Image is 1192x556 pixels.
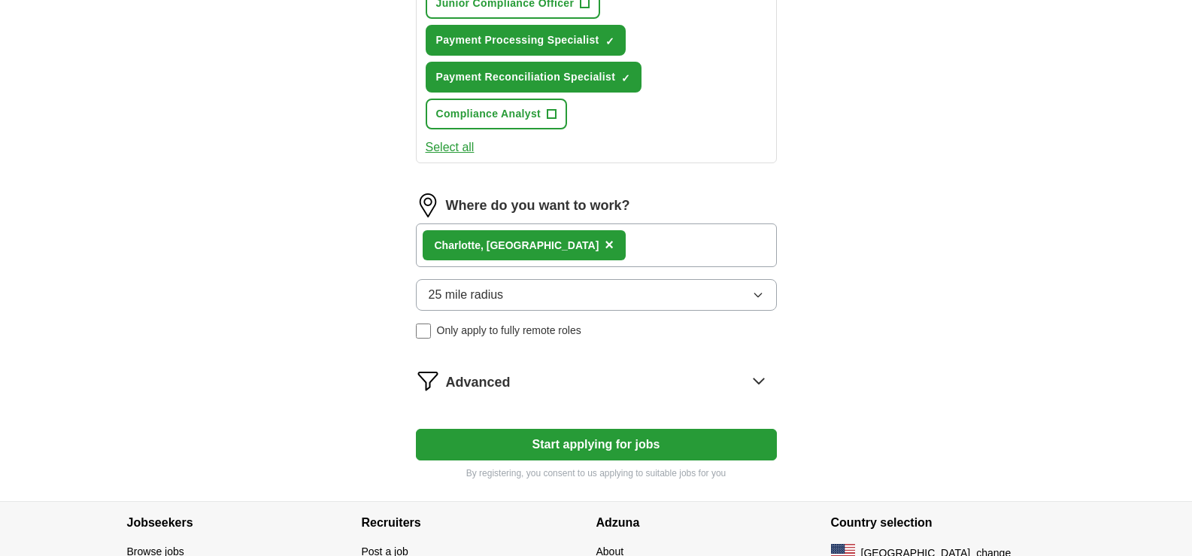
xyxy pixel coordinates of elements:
input: Only apply to fully remote roles [416,324,431,339]
span: ✓ [621,72,630,84]
span: Advanced [446,372,511,393]
span: Payment Reconciliation Specialist [436,69,616,85]
span: ✓ [605,35,614,47]
button: Compliance Analyst [426,99,568,129]
button: × [605,234,614,257]
button: 25 mile radius [416,279,777,311]
h4: Country selection [831,502,1066,544]
button: Select all [426,138,475,156]
span: 25 mile radius [429,286,504,304]
span: × [605,236,614,253]
span: Only apply to fully remote roles [437,323,581,339]
span: Compliance Analyst [436,106,541,122]
p: By registering, you consent to us applying to suitable jobs for you [416,466,777,480]
img: location.png [416,193,440,217]
img: filter [416,369,440,393]
button: Payment Reconciliation Specialist✓ [426,62,642,93]
label: Where do you want to work? [446,196,630,216]
button: Start applying for jobs [416,429,777,460]
button: Payment Processing Specialist✓ [426,25,626,56]
span: Payment Processing Specialist [436,32,599,48]
div: lotte, [GEOGRAPHIC_DATA] [435,238,599,254]
strong: Char [435,239,459,251]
